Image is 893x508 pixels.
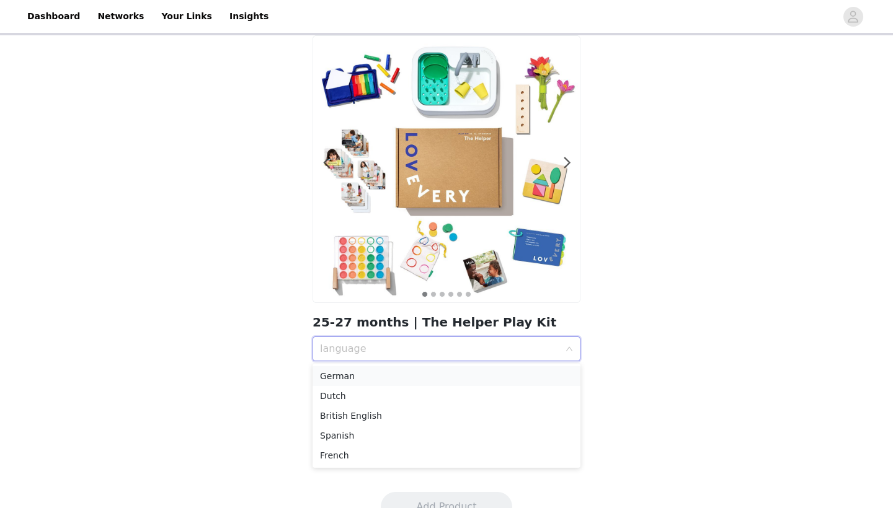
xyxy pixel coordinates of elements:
button: 4 [448,291,454,297]
button: 1 [422,291,428,297]
h2: 25-27 months | The Helper Play Kit [313,313,580,331]
button: 2 [430,291,437,297]
a: Insights [222,2,276,30]
a: Networks [90,2,151,30]
div: British English [320,409,573,423]
div: Dutch [320,389,573,403]
div: German [320,369,573,383]
a: Dashboard [20,2,87,30]
i: icon: down [566,345,573,354]
a: Your Links [154,2,220,30]
div: language [320,343,559,355]
div: avatar [847,7,859,27]
button: 3 [439,291,445,297]
img: The Helper Play Kit by Lovevery [313,36,580,302]
div: Spanish [320,429,573,442]
div: French [320,449,573,462]
button: 6 [465,291,471,297]
button: 5 [456,291,463,297]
